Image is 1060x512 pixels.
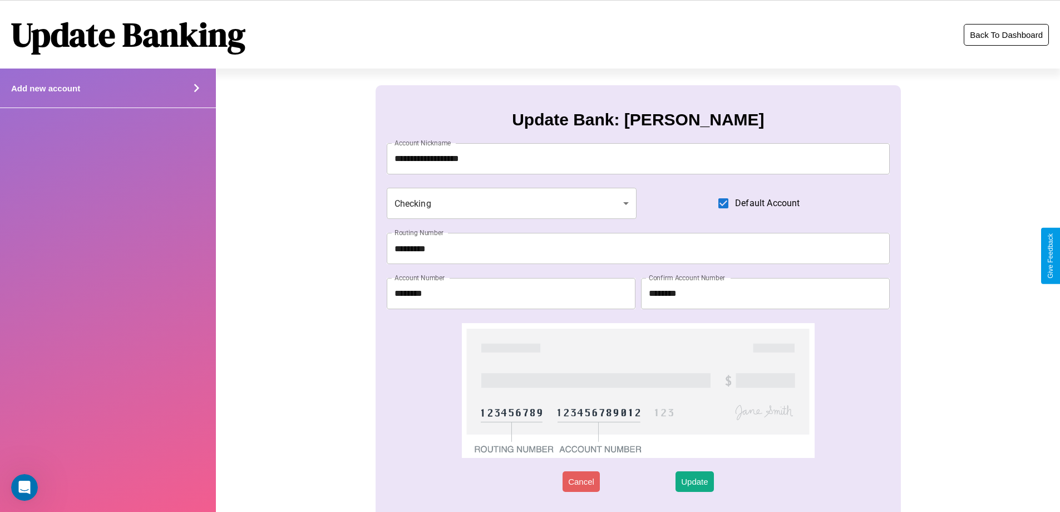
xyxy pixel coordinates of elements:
[395,138,451,148] label: Account Nickname
[1047,233,1054,279] div: Give Feedback
[387,188,637,219] div: Checking
[735,197,800,210] span: Default Account
[676,471,713,492] button: Update
[395,228,443,237] label: Routing Number
[11,474,38,501] iframe: Intercom live chat
[649,273,725,282] label: Confirm Account Number
[563,471,600,492] button: Cancel
[11,84,80,93] h4: Add new account
[512,110,764,129] h3: Update Bank: [PERSON_NAME]
[11,12,245,57] h1: Update Banking
[462,323,814,458] img: check
[964,24,1049,46] button: Back To Dashboard
[395,273,445,282] label: Account Number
